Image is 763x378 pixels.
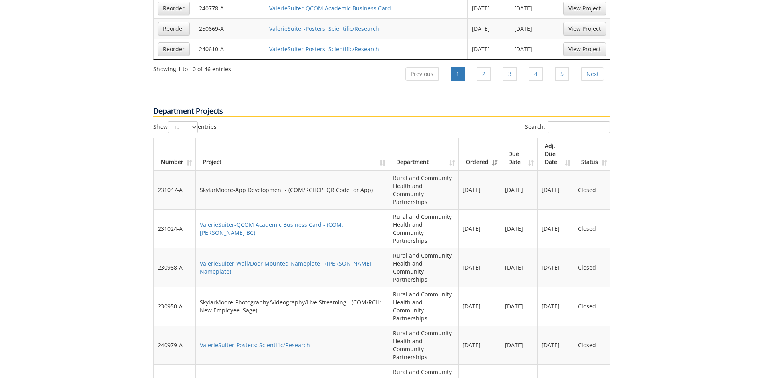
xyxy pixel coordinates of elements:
[477,67,491,81] a: 2
[555,67,569,81] a: 5
[501,170,538,209] td: [DATE]
[200,341,310,349] a: ValerieSuiter-Posters: Scientific/Research
[538,170,574,209] td: [DATE]
[538,287,574,326] td: [DATE]
[459,138,501,170] th: Ordered: activate to sort column ascending
[563,22,606,36] a: View Project
[154,287,196,326] td: 230950-A
[574,170,610,209] td: Closed
[510,18,559,39] td: [DATE]
[581,67,604,81] a: Next
[158,22,190,36] a: Reorder
[563,2,606,15] a: View Project
[501,287,538,326] td: [DATE]
[389,248,459,287] td: Rural and Community Health and Community Partnerships
[574,326,610,364] td: Closed
[153,106,610,117] p: Department Projects
[538,248,574,287] td: [DATE]
[529,67,543,81] a: 4
[538,138,574,170] th: Adj. Due Date: activate to sort column ascending
[538,209,574,248] td: [DATE]
[154,326,196,364] td: 240979-A
[200,221,343,236] a: ValerieSuiter-QCOM Academic Business Card - (COM:[PERSON_NAME] BC)
[574,287,610,326] td: Closed
[154,170,196,209] td: 231047-A
[195,18,266,39] td: 250669-A
[196,138,389,170] th: Project: activate to sort column ascending
[501,138,538,170] th: Due Date: activate to sort column ascending
[196,287,389,326] td: SkylarMoore-Photography/Videography/Live Streaming - (COM/RCH: New Employee, Sage)
[158,2,190,15] a: Reorder
[459,326,501,364] td: [DATE]
[459,170,501,209] td: [DATE]
[389,170,459,209] td: Rural and Community Health and Community Partnerships
[269,4,391,12] a: ValerieSuiter-QCOM Academic Business Card
[468,18,510,39] td: [DATE]
[563,42,606,56] a: View Project
[459,248,501,287] td: [DATE]
[548,121,610,133] input: Search:
[389,209,459,248] td: Rural and Community Health and Community Partnerships
[154,209,196,248] td: 231024-A
[158,42,190,56] a: Reorder
[459,209,501,248] td: [DATE]
[405,67,439,81] a: Previous
[389,138,459,170] th: Department: activate to sort column ascending
[153,62,231,73] div: Showing 1 to 10 of 46 entries
[574,138,610,170] th: Status: activate to sort column ascending
[501,248,538,287] td: [DATE]
[168,121,198,133] select: Showentries
[510,39,559,59] td: [DATE]
[525,121,610,133] label: Search:
[538,326,574,364] td: [DATE]
[154,248,196,287] td: 230988-A
[574,248,610,287] td: Closed
[501,326,538,364] td: [DATE]
[389,326,459,364] td: Rural and Community Health and Community Partnerships
[154,138,196,170] th: Number: activate to sort column ascending
[269,45,379,53] a: ValerieSuiter-Posters: Scientific/Research
[153,121,217,133] label: Show entries
[451,67,465,81] a: 1
[459,287,501,326] td: [DATE]
[389,287,459,326] td: Rural and Community Health and Community Partnerships
[269,25,379,32] a: ValerieSuiter-Posters: Scientific/Research
[503,67,517,81] a: 3
[195,39,266,59] td: 240610-A
[196,170,389,209] td: SkylarMoore-App Development - (COM/RCHCP: QR Code for App)
[468,39,510,59] td: [DATE]
[574,209,610,248] td: Closed
[200,260,372,275] a: ValerieSuiter-Wall/Door Mounted Nameplate - ([PERSON_NAME] Nameplate)
[501,209,538,248] td: [DATE]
